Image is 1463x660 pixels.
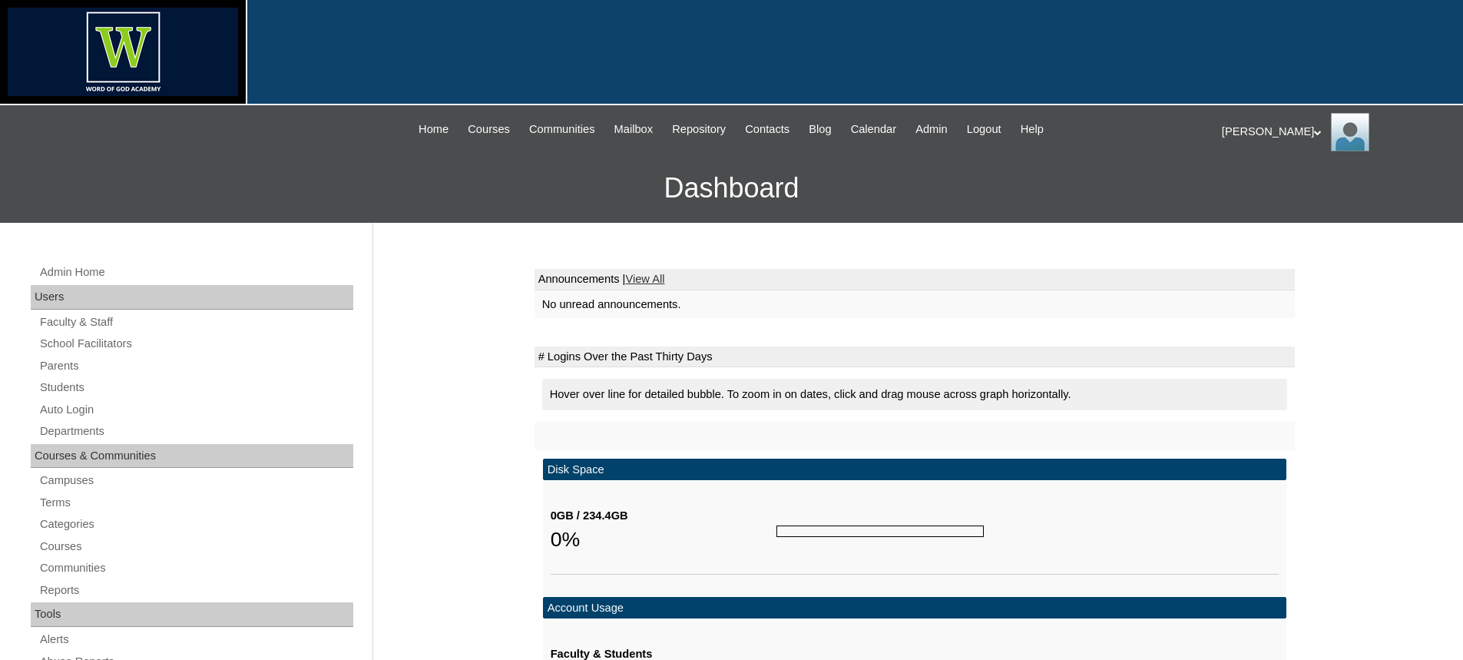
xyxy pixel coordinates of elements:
a: Logout [959,121,1009,138]
span: Help [1021,121,1044,138]
a: School Facilitators [38,334,353,353]
a: Categories [38,515,353,534]
span: Communities [529,121,595,138]
img: logo-white.png [8,8,238,96]
a: Parents [38,357,353,376]
span: Blog [809,121,831,138]
span: Contacts [745,121,789,138]
span: Admin [915,121,948,138]
a: Communities [521,121,603,138]
span: Home [419,121,448,138]
div: Tools [31,602,353,627]
span: Calendar [851,121,896,138]
a: Admin [908,121,955,138]
a: Reports [38,581,353,600]
a: Departments [38,422,353,441]
a: Students [38,378,353,397]
a: Contacts [737,121,797,138]
span: Courses [468,121,510,138]
img: Cristy Stasny [1331,113,1369,151]
a: Terms [38,493,353,512]
a: Repository [664,121,733,138]
a: View All [625,273,664,285]
a: Mailbox [607,121,661,138]
span: Logout [967,121,1001,138]
span: Repository [672,121,726,138]
div: Hover over line for detailed bubble. To zoom in on dates, click and drag mouse across graph horiz... [542,379,1287,410]
a: Home [411,121,456,138]
a: Communities [38,559,353,578]
a: Admin Home [38,263,353,282]
td: # Logins Over the Past Thirty Days [535,347,1295,368]
div: Users [31,285,353,310]
div: 0% [551,524,776,555]
a: Blog [801,121,839,138]
a: Campuses [38,471,353,490]
td: Account Usage [543,597,1286,619]
div: Courses & Communities [31,444,353,469]
a: Alerts [38,630,353,649]
span: Mailbox [614,121,654,138]
td: Announcements | [535,269,1295,290]
a: Courses [38,537,353,556]
a: Courses [460,121,518,138]
a: Faculty & Staff [38,313,353,332]
a: Help [1013,121,1051,138]
a: Calendar [843,121,904,138]
div: [PERSON_NAME] [1222,113,1448,151]
td: Disk Space [543,459,1286,481]
h3: Dashboard [8,154,1455,223]
div: 0GB / 234.4GB [551,508,776,524]
a: Auto Login [38,400,353,420]
td: No unread announcements. [535,290,1295,319]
